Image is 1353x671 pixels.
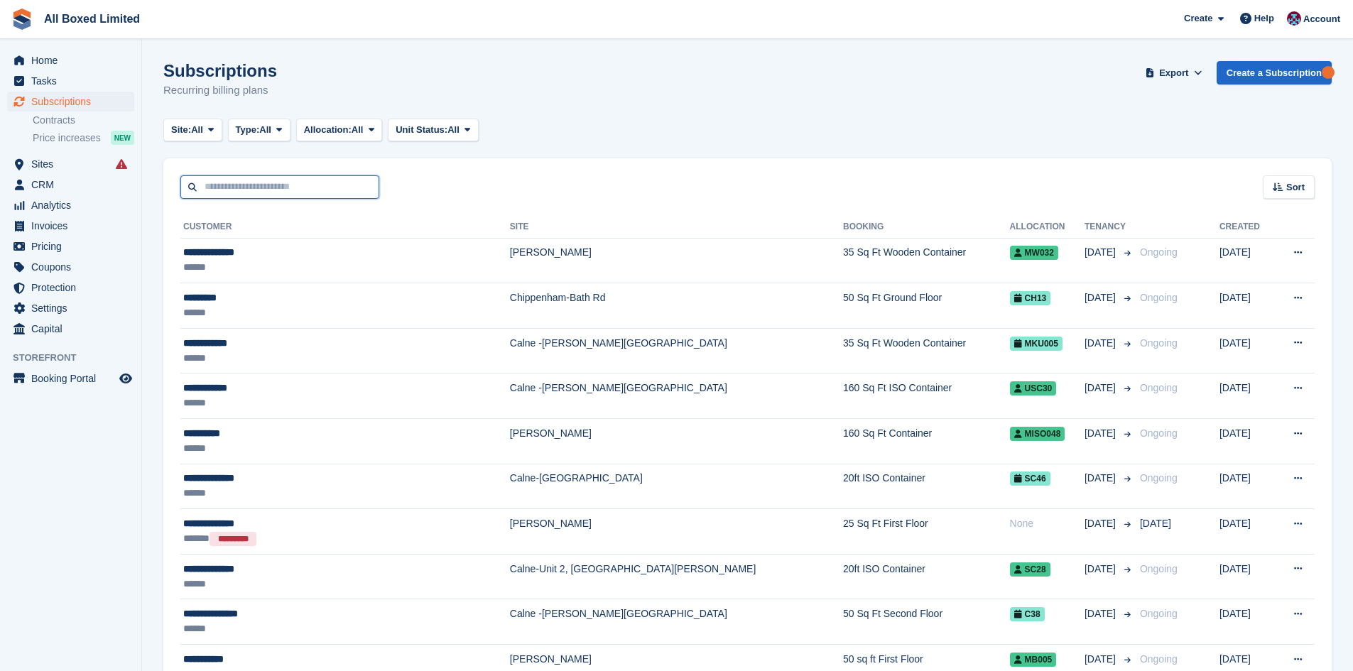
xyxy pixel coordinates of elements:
h1: Subscriptions [163,61,277,80]
span: [DATE] [1085,336,1119,351]
a: menu [7,216,134,236]
span: [DATE] [1085,245,1119,260]
div: NEW [111,131,134,145]
span: [DATE] [1085,290,1119,305]
td: [DATE] [1219,599,1274,645]
td: 160 Sq Ft Container [843,419,1010,464]
span: [DATE] [1085,516,1119,531]
button: Site: All [163,119,222,142]
a: Price increases NEW [33,130,134,146]
th: Booking [843,216,1010,239]
div: None [1010,516,1085,531]
span: Capital [31,319,116,339]
span: Sort [1286,180,1305,195]
a: menu [7,298,134,318]
td: [PERSON_NAME] [510,238,843,283]
span: Ongoing [1140,563,1178,574]
button: Export [1143,61,1205,84]
span: [DATE] [1085,381,1119,395]
td: 35 Sq Ft Wooden Container [843,238,1010,283]
img: stora-icon-8386f47178a22dfd0bd8f6a31ec36ba5ce8667c1dd55bd0f319d3a0aa187defe.svg [11,9,33,30]
span: Pricing [31,236,116,256]
button: Unit Status: All [388,119,478,142]
a: Preview store [117,370,134,387]
span: Account [1303,12,1340,26]
td: [PERSON_NAME] [510,509,843,555]
a: menu [7,369,134,388]
td: [DATE] [1219,509,1274,555]
span: MB005 [1010,653,1057,667]
span: Ongoing [1140,382,1178,393]
span: Subscriptions [31,92,116,111]
span: Sites [31,154,116,174]
span: Ongoing [1140,292,1178,303]
th: Tenancy [1085,216,1134,239]
a: Create a Subscription [1217,61,1332,84]
td: [DATE] [1219,419,1274,464]
a: menu [7,257,134,277]
span: [DATE] [1085,562,1119,577]
td: Chippenham-Bath Rd [510,283,843,329]
td: [DATE] [1219,464,1274,509]
td: 20ft ISO Container [843,554,1010,599]
th: Site [510,216,843,239]
span: Site: [171,123,191,137]
a: menu [7,154,134,174]
span: Home [31,50,116,70]
span: Coupons [31,257,116,277]
td: [DATE] [1219,554,1274,599]
p: Recurring billing plans [163,82,277,99]
span: Type: [236,123,260,137]
span: Analytics [31,195,116,215]
span: CRM [31,175,116,195]
button: Type: All [228,119,290,142]
span: MISO048 [1010,427,1065,441]
td: 25 Sq Ft First Floor [843,509,1010,555]
span: Ongoing [1140,472,1178,484]
td: [PERSON_NAME] [510,419,843,464]
a: menu [7,195,134,215]
span: SC28 [1010,562,1050,577]
span: [DATE] [1085,426,1119,441]
td: Calne-[GEOGRAPHIC_DATA] [510,464,843,509]
td: 160 Sq Ft ISO Container [843,373,1010,419]
a: menu [7,92,134,111]
span: Tasks [31,71,116,91]
span: Booking Portal [31,369,116,388]
a: Contracts [33,114,134,127]
span: Price increases [33,131,101,145]
button: Allocation: All [296,119,383,142]
span: Help [1254,11,1274,26]
span: [DATE] [1085,606,1119,621]
span: Allocation: [304,123,352,137]
a: menu [7,50,134,70]
span: C38 [1010,607,1045,621]
td: 50 Sq Ft Ground Floor [843,283,1010,329]
span: CH13 [1010,291,1051,305]
a: menu [7,175,134,195]
span: MKU005 [1010,337,1063,351]
span: Storefront [13,351,141,365]
span: USC30 [1010,381,1057,395]
div: Tooltip anchor [1322,66,1335,79]
a: menu [7,71,134,91]
span: All [447,123,460,137]
a: menu [7,236,134,256]
span: Ongoing [1140,427,1178,439]
span: All [191,123,203,137]
th: Created [1219,216,1274,239]
span: Protection [31,278,116,298]
th: Customer [180,216,510,239]
span: Invoices [31,216,116,236]
td: [DATE] [1219,238,1274,283]
a: menu [7,278,134,298]
span: All [352,123,364,137]
span: Settings [31,298,116,318]
td: [DATE] [1219,283,1274,329]
span: [DATE] [1085,471,1119,486]
td: [DATE] [1219,328,1274,373]
span: SC46 [1010,471,1050,486]
span: Ongoing [1140,653,1178,665]
i: Smart entry sync failures have occurred [116,158,127,170]
span: Ongoing [1140,337,1178,349]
